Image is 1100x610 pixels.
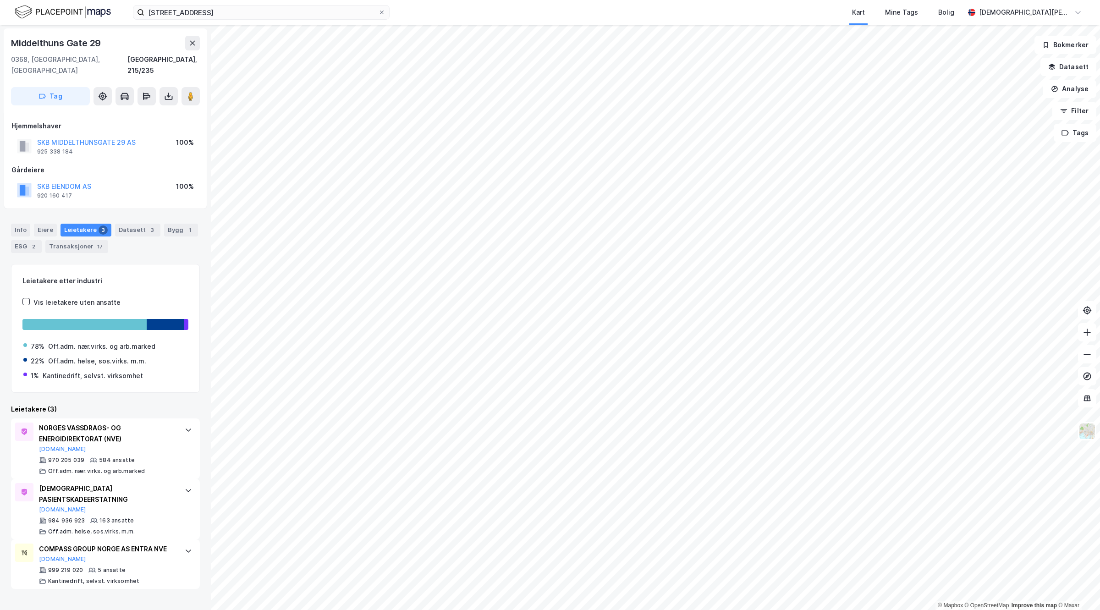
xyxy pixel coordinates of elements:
div: 920 160 417 [37,192,72,199]
div: Hjemmelshaver [11,121,199,132]
div: Eiere [34,224,57,236]
div: Gårdeiere [11,165,199,176]
div: Off.adm. nær.virks. og arb.marked [48,341,155,352]
div: [GEOGRAPHIC_DATA], 215/235 [127,54,200,76]
button: Tag [11,87,90,105]
div: 163 ansatte [99,517,134,524]
a: Improve this map [1012,602,1057,609]
div: Off.adm. helse, sos.virks. m.m. [48,356,146,367]
div: Kantinedrift, selvst. virksomhet [43,370,143,381]
button: [DOMAIN_NAME] [39,445,86,453]
div: Leietakere etter industri [22,275,188,286]
div: [DEMOGRAPHIC_DATA] PASIENTSKADEERSTATNING [39,483,176,505]
img: Z [1078,423,1096,440]
iframe: Chat Widget [1054,566,1100,610]
div: 584 ansatte [99,456,135,464]
button: [DOMAIN_NAME] [39,506,86,513]
div: 78% [31,341,44,352]
img: logo.f888ab2527a4732fd821a326f86c7f29.svg [15,4,111,20]
button: Filter [1052,102,1096,120]
div: NORGES VASSDRAGS- OG ENERGIDIREKTORAT (NVE) [39,423,176,445]
button: Analyse [1043,80,1096,98]
div: Transaksjoner [45,240,108,253]
button: Datasett [1040,58,1096,76]
div: COMPASS GROUP NORGE AS ENTRA NVE [39,544,176,555]
input: Søk på adresse, matrikkel, gårdeiere, leietakere eller personer [144,5,378,19]
div: [DEMOGRAPHIC_DATA][PERSON_NAME] [979,7,1071,18]
button: Bokmerker [1034,36,1096,54]
div: ESG [11,240,42,253]
div: 22% [31,356,44,367]
div: 0368, [GEOGRAPHIC_DATA], [GEOGRAPHIC_DATA] [11,54,127,76]
div: Off.adm. helse, sos.virks. m.m. [48,528,135,535]
div: 3 [99,225,108,235]
div: 984 936 923 [48,517,85,524]
button: Tags [1054,124,1096,142]
button: [DOMAIN_NAME] [39,555,86,563]
div: 999 219 020 [48,566,83,574]
div: Vis leietakere uten ansatte [33,297,121,308]
div: 925 338 184 [37,148,73,155]
div: 1% [31,370,39,381]
div: Kart [852,7,865,18]
div: Middelthuns Gate 29 [11,36,103,50]
div: 17 [95,242,104,251]
div: Bolig [938,7,954,18]
div: Info [11,224,30,236]
div: 100% [176,137,194,148]
div: 970 205 039 [48,456,84,464]
div: 1 [185,225,194,235]
a: Mapbox [938,602,963,609]
div: Datasett [115,224,160,236]
div: 100% [176,181,194,192]
div: Bygg [164,224,198,236]
div: Mine Tags [885,7,918,18]
div: Leietakere (3) [11,404,200,415]
div: 3 [148,225,157,235]
div: Off.adm. nær.virks. og arb.marked [48,467,145,475]
div: 5 ansatte [98,566,126,574]
div: Kantinedrift, selvst. virksomhet [48,577,139,585]
div: 2 [29,242,38,251]
a: OpenStreetMap [965,602,1009,609]
div: Leietakere [60,224,111,236]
